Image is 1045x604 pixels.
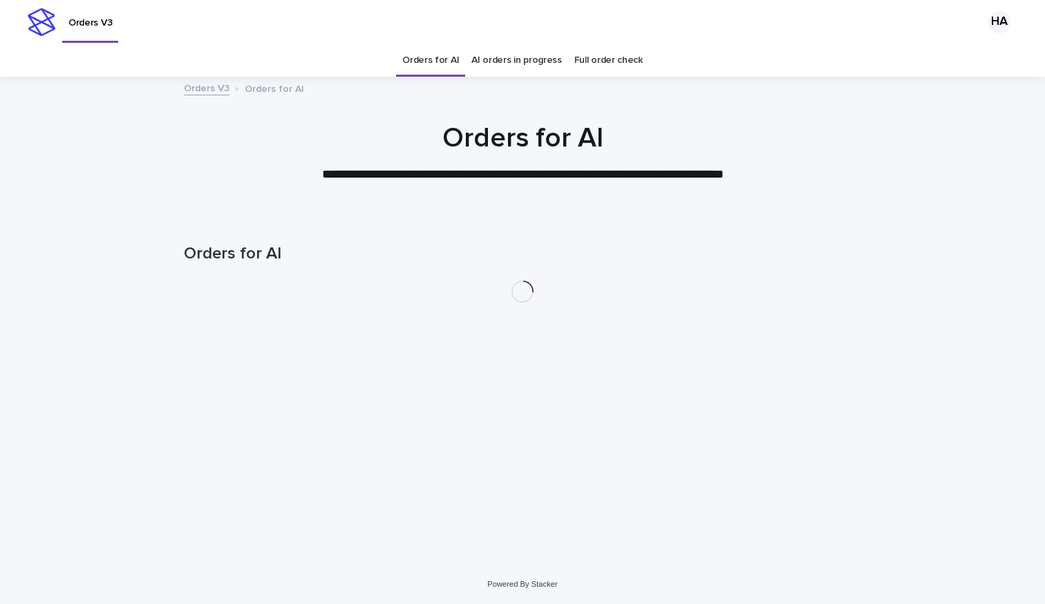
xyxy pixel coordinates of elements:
div: HA [988,11,1010,33]
h1: Orders for AI [184,122,861,155]
a: Orders for AI [402,44,459,77]
a: Orders V3 [184,79,229,95]
h1: Orders for AI [184,244,861,264]
a: Full order check [574,44,643,77]
a: AI orders in progress [471,44,562,77]
img: stacker-logo-s-only.png [28,8,55,36]
a: Powered By Stacker [487,580,557,588]
p: Orders for AI [245,80,304,95]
